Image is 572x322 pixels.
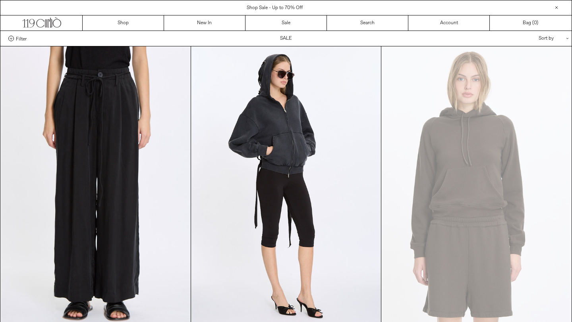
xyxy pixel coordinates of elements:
a: Sale [245,15,327,31]
a: New In [164,15,245,31]
span: 0 [534,20,537,26]
div: Sort by [492,31,564,46]
span: ) [534,19,538,27]
span: Filter [16,36,27,41]
a: Shop Sale - Up to 70% Off [247,5,303,11]
a: Account [408,15,490,31]
a: Search [327,15,408,31]
a: Shop [83,15,164,31]
a: Bag () [490,15,571,31]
